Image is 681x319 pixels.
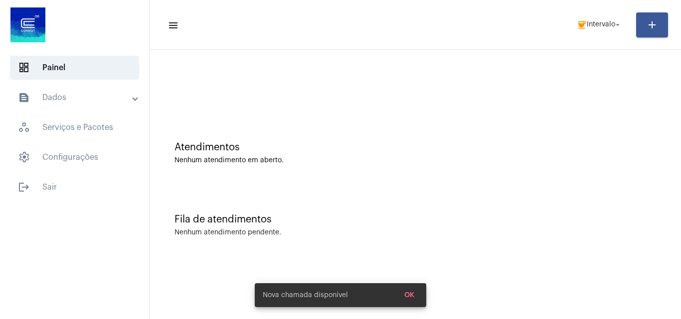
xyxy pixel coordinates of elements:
span: Nova chamada disponível [263,290,348,300]
mat-expansion-panel-header: sidenav iconDados [6,86,149,109]
div: Atendimentos [174,142,656,153]
button: Intervalo [571,15,628,35]
button: OK [396,286,422,304]
mat-icon: sidenav icon [18,92,30,104]
div: Nenhum atendimento em aberto. [174,157,656,164]
span: sidenav icon [18,121,30,133]
span: Serviços e Pacotes [10,115,139,139]
mat-icon: arrow_drop_down [613,20,622,29]
span: Configurações [10,145,139,169]
mat-icon: sidenav icon [18,181,30,193]
img: d4669ae0-8c07-2337-4f67-34b0df7f5ae4.jpeg [8,5,48,45]
span: OK [404,292,414,299]
mat-icon: coffee [577,20,587,30]
span: sidenav icon [18,62,30,74]
mat-icon: sidenav icon [168,19,177,31]
div: Fila de atendimentos [174,214,656,225]
mat-panel-title: Dados [18,92,133,104]
span: Intervalo [587,21,615,28]
mat-icon: add [646,19,658,31]
span: sidenav icon [18,151,30,163]
span: Painel [10,56,139,80]
div: Nenhum atendimento pendente. [174,229,281,236]
span: Sair [10,175,139,199]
